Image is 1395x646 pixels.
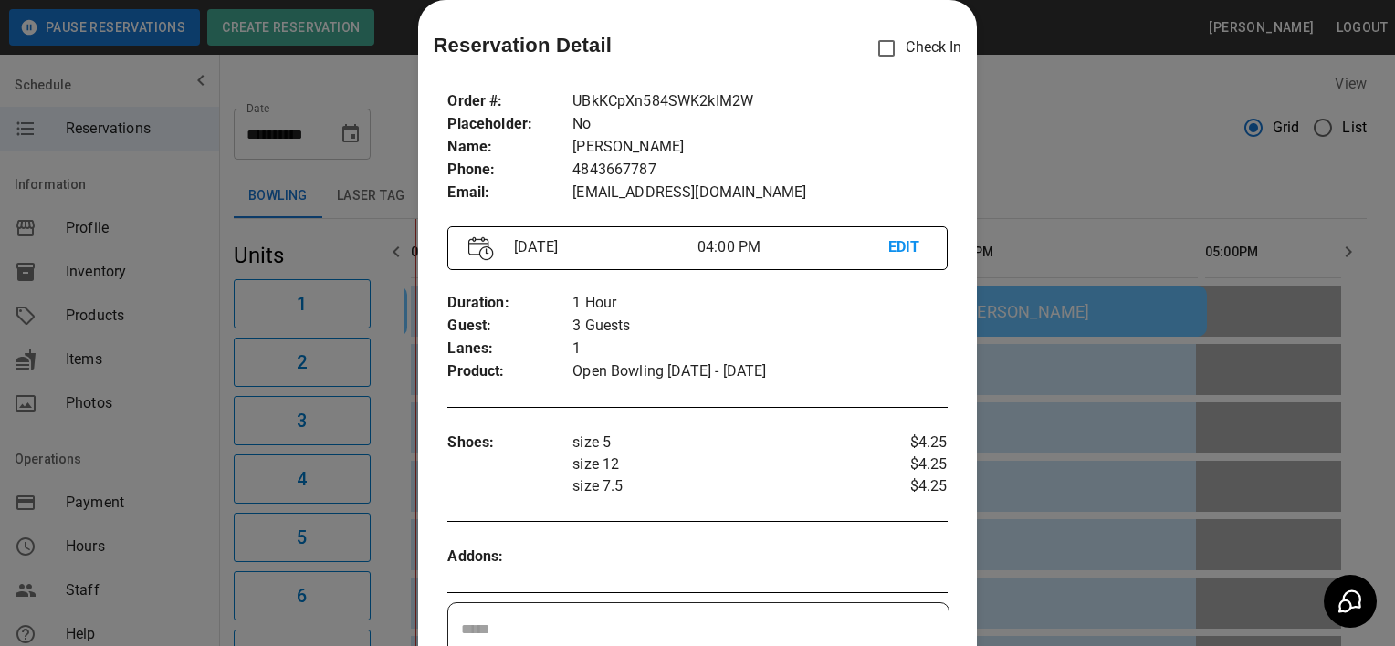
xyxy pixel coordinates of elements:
p: Guest : [447,315,572,338]
p: Name : [447,136,572,159]
p: 1 Hour [572,292,947,315]
p: 1 [572,338,947,360]
p: Addons : [447,546,572,568]
p: UBkKCpXn584SWK2kIM2W [572,90,947,113]
p: 4843667787 [572,159,947,182]
p: Reservation Detail [433,30,612,60]
p: 04:00 PM [697,236,888,258]
p: Phone : [447,159,572,182]
p: Order # : [447,90,572,113]
p: size 5 [572,432,864,453]
p: [DATE] [507,236,697,258]
p: EDIT [888,236,927,259]
p: Product : [447,360,572,383]
p: Email : [447,182,572,204]
p: Lanes : [447,338,572,360]
p: $4.25 [864,475,947,497]
p: Check In [867,29,961,68]
p: [EMAIL_ADDRESS][DOMAIN_NAME] [572,182,947,204]
p: $4.25 [864,432,947,453]
p: size 12 [572,453,864,475]
p: [PERSON_NAME] [572,136,947,159]
p: No [572,113,947,136]
p: Placeholder : [447,113,572,136]
p: size 7.5 [572,475,864,497]
p: 3 Guests [572,315,947,338]
p: $4.25 [864,453,947,475]
p: Duration : [447,292,572,315]
p: Open Bowling [DATE] - [DATE] [572,360,947,383]
img: Vector [468,236,494,261]
p: Shoes : [447,432,572,454]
